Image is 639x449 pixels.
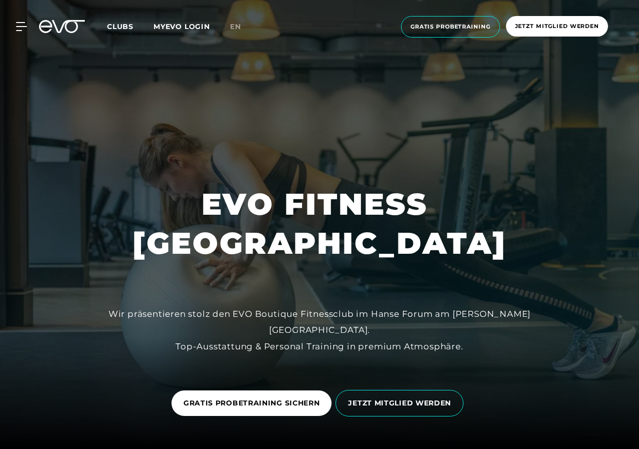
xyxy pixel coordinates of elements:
[183,398,320,408] span: GRATIS PROBETRAINING SICHERN
[107,22,153,31] a: Clubs
[132,185,506,263] h1: EVO FITNESS [GEOGRAPHIC_DATA]
[515,22,599,31] span: Jetzt Mitglied werden
[171,383,336,423] a: GRATIS PROBETRAINING SICHERN
[348,398,451,408] span: JETZT MITGLIED WERDEN
[410,23,490,31] span: Gratis Probetraining
[503,16,611,38] a: Jetzt Mitglied werden
[107,22,133,31] span: Clubs
[335,382,467,424] a: JETZT MITGLIED WERDEN
[398,16,503,38] a: Gratis Probetraining
[230,22,241,31] span: en
[230,21,253,33] a: en
[94,306,544,354] div: Wir präsentieren stolz den EVO Boutique Fitnessclub im Hanse Forum am [PERSON_NAME][GEOGRAPHIC_DA...
[153,22,210,31] a: MYEVO LOGIN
